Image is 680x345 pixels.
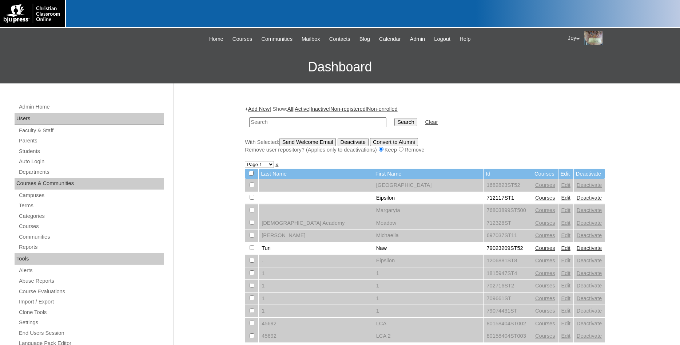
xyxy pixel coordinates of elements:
a: Help [456,35,474,43]
input: Search [249,117,386,127]
a: Courses [535,295,555,301]
a: Course Evaluations [18,287,164,296]
td: First Name [373,169,484,179]
a: Deactivate [577,321,602,326]
td: 697037ST11 [484,230,532,242]
a: Blog [356,35,374,43]
a: Alerts [18,266,164,275]
a: Home [206,35,227,43]
td: 1206881ST8 [484,255,532,267]
a: Mailbox [298,35,324,43]
td: Courses [532,169,558,179]
a: Reports [18,243,164,252]
span: Logout [434,35,450,43]
a: Edit [561,333,570,339]
td: Margaryta [373,204,484,217]
td: Eipsilon [373,255,484,267]
a: » [275,161,278,167]
a: Deactivate [577,207,602,213]
a: Edit [561,283,570,289]
td: Eipsilon [373,192,484,204]
span: Calendar [379,35,401,43]
a: Auto Login [18,157,164,166]
a: Deactivate [577,258,602,263]
td: [PERSON_NAME] [259,230,373,242]
a: Edit [561,321,570,326]
h3: Dashboard [4,51,676,83]
a: Courses [535,308,555,314]
a: Students [18,147,164,156]
a: Edit [561,308,570,314]
a: End Users Session [18,329,164,338]
input: Search [394,118,417,126]
a: Non-enrolled [367,106,398,112]
td: Id [484,169,532,179]
a: Contacts [326,35,354,43]
a: Edit [561,220,570,226]
td: Edit [558,169,573,179]
span: Admin [410,35,425,43]
a: Deactivate [577,333,602,339]
a: Communities [258,35,297,43]
a: Edit [561,245,570,251]
a: Deactivate [577,283,602,289]
a: Terms [18,201,164,210]
td: 702716ST2 [484,280,532,292]
div: Courses & Communities [15,178,164,189]
td: 1 [259,267,373,280]
a: Abuse Reports [18,277,164,286]
td: 1682823ST52 [484,179,532,192]
td: . [259,255,373,267]
td: 45692 [259,318,373,330]
a: Deactivate [577,270,602,276]
div: + | Show: | | | | [245,105,605,153]
a: Deactivate [577,232,602,238]
a: Calendar [375,35,404,43]
td: 1 [373,280,484,292]
td: Tun [259,242,373,255]
a: Edit [561,232,570,238]
a: Admin Home [18,102,164,111]
span: Blog [359,35,370,43]
span: Courses [232,35,252,43]
a: Admin [406,35,429,43]
a: Deactivate [577,220,602,226]
a: Clone Tools [18,308,164,317]
a: Active [295,106,309,112]
span: Help [460,35,470,43]
a: Courses [535,195,555,201]
img: logo-white.png [4,4,61,23]
div: Joy [568,31,673,45]
td: 709661ST [484,293,532,305]
a: Import / Export [18,297,164,306]
a: Courses [535,232,555,238]
span: Mailbox [302,35,320,43]
td: [DEMOGRAPHIC_DATA] Academy [259,217,373,230]
td: LCA 2 [373,330,484,342]
a: Courses [535,333,555,339]
td: 712328ST [484,217,532,230]
div: With Selected: [245,138,605,154]
input: Deactivate [338,138,369,146]
a: Edit [561,182,570,188]
a: Categories [18,212,164,221]
a: Communities [18,232,164,242]
td: 45692 [259,330,373,342]
a: Edit [561,270,570,276]
a: Edit [561,195,570,201]
td: 79023209ST52 [484,242,532,255]
td: 76803899ST500 [484,204,532,217]
td: [GEOGRAPHIC_DATA] [373,179,484,192]
td: 1 [373,267,484,280]
td: 1 [259,305,373,317]
td: 1 [373,305,484,317]
img: Joy Dantz [584,31,603,45]
a: Deactivate [577,182,602,188]
a: Courses [535,321,555,326]
a: Campuses [18,191,164,200]
a: Courses [535,283,555,289]
td: 1815947ST4 [484,267,532,280]
span: Home [209,35,223,43]
a: Deactivate [577,308,602,314]
a: Parents [18,136,164,145]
